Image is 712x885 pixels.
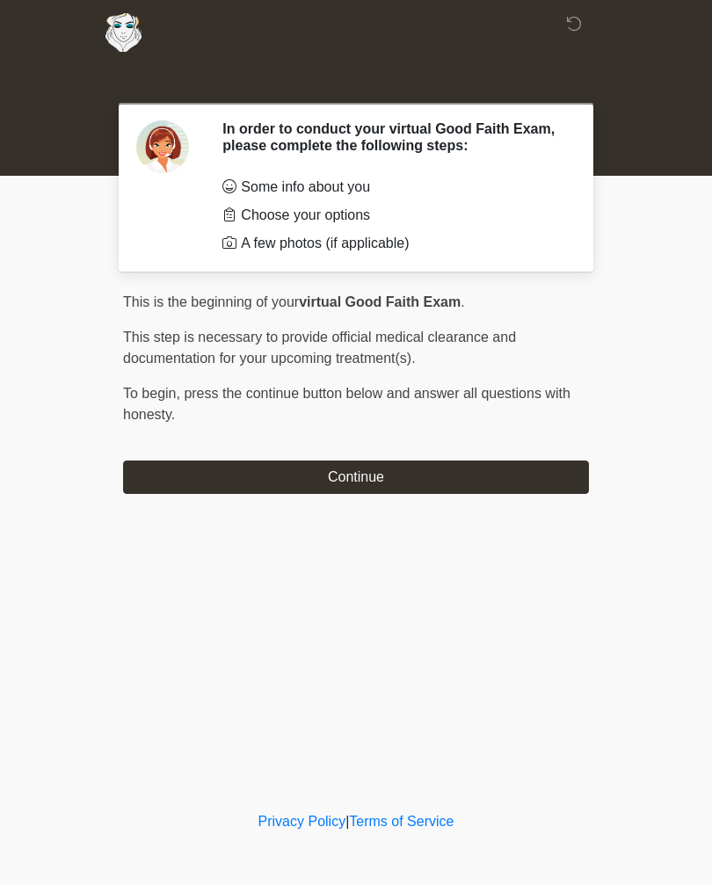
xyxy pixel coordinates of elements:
li: A few photos (if applicable) [222,233,563,254]
strong: virtual Good Faith Exam [299,294,461,309]
span: This is the beginning of your [123,294,299,309]
a: Privacy Policy [258,814,346,829]
img: Agent Avatar [136,120,189,173]
a: | [345,814,349,829]
span: This step is necessary to provide official medical clearance and documentation for your upcoming ... [123,330,516,366]
button: Continue [123,461,589,494]
a: Terms of Service [349,814,454,829]
span: . [461,294,464,309]
img: Aesthetically Yours Wellness Spa Logo [105,13,142,52]
li: Some info about you [222,177,563,198]
span: To begin, [123,386,184,401]
span: press the continue button below and answer all questions with honesty. [123,386,570,422]
h1: ‎ ‎ ‎ ‎ [110,63,602,96]
h2: In order to conduct your virtual Good Faith Exam, please complete the following steps: [222,120,563,154]
li: Choose your options [222,205,563,226]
